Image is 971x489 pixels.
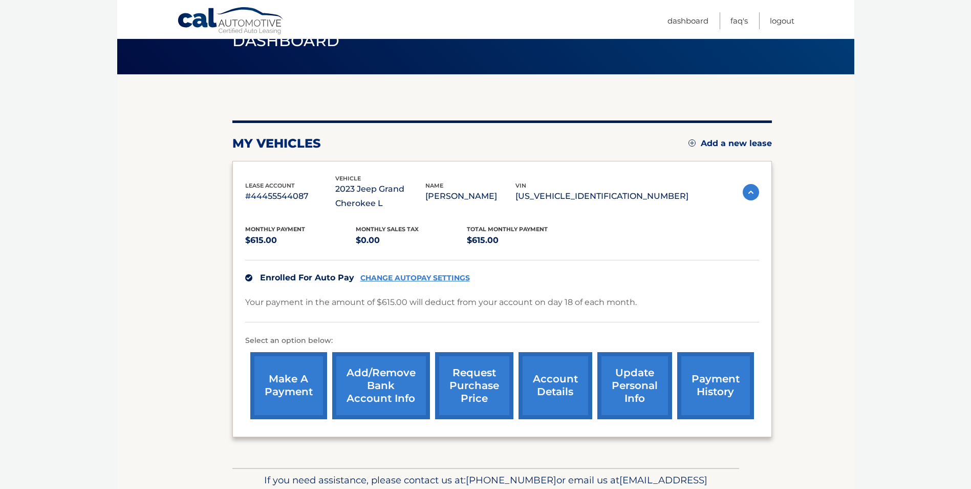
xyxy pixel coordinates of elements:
span: Monthly Payment [245,226,305,233]
img: check.svg [245,274,252,281]
a: FAQ's [730,12,748,29]
span: vin [515,182,526,189]
img: accordion-active.svg [743,184,759,200]
a: Dashboard [667,12,708,29]
span: [PHONE_NUMBER] [466,474,556,486]
p: $615.00 [245,233,356,248]
a: update personal info [597,352,672,419]
p: [PERSON_NAME] [425,189,515,203]
span: Monthly sales Tax [356,226,419,233]
span: name [425,182,443,189]
p: Your payment in the amount of $615.00 will deduct from your account on day 18 of each month. [245,295,637,310]
span: Dashboard [232,31,340,50]
p: $0.00 [356,233,467,248]
span: lease account [245,182,295,189]
p: 2023 Jeep Grand Cherokee L [335,182,425,211]
p: [US_VEHICLE_IDENTIFICATION_NUMBER] [515,189,688,203]
p: Select an option below: [245,335,759,347]
img: add.svg [688,139,696,147]
a: payment history [677,352,754,419]
a: make a payment [250,352,327,419]
span: Total Monthly Payment [467,226,548,233]
a: request purchase price [435,352,513,419]
p: #44455544087 [245,189,335,203]
a: account details [519,352,592,419]
span: vehicle [335,175,361,182]
a: CHANGE AUTOPAY SETTINGS [360,274,470,282]
a: Logout [770,12,794,29]
a: Cal Automotive [177,7,285,36]
a: Add a new lease [688,138,772,149]
span: Enrolled For Auto Pay [260,273,354,282]
a: Add/Remove bank account info [332,352,430,419]
h2: my vehicles [232,136,321,151]
p: $615.00 [467,233,578,248]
